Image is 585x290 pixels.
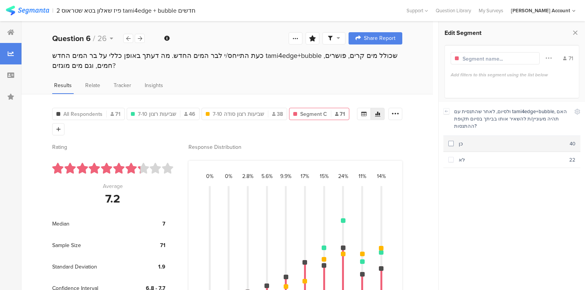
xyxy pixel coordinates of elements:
[242,172,253,180] div: 2.8%
[93,33,95,44] span: /
[280,172,291,180] div: 9.9%
[52,33,91,44] b: Question 6
[511,7,570,14] div: [PERSON_NAME] Account
[52,143,173,151] div: Rating
[103,182,123,190] div: Average
[97,33,107,44] span: 26
[63,110,102,118] span: All Respondents
[184,110,195,118] span: 46
[206,172,213,180] div: 0%
[445,28,481,37] span: Edit Segment
[111,110,121,118] span: 71
[359,172,366,180] div: 11%
[114,81,131,89] span: Tracker
[335,110,345,118] span: 71
[52,234,125,256] div: Sample Size
[52,6,53,15] div: |
[52,213,125,234] div: Median
[56,7,195,14] div: 2 פיז שאלון בטא שטראוס tami4edge + bubble חדשים
[52,256,125,277] div: Standard Deviation
[125,263,165,271] div: 1.9
[407,5,428,16] div: Support
[320,172,329,180] div: 15%
[377,172,386,180] div: 14%
[188,143,402,151] div: Response Distribution
[301,172,309,180] div: 17%
[569,156,575,163] div: 22
[432,7,475,14] a: Question Library
[454,156,569,163] div: לא
[463,55,529,63] input: Segment name...
[145,81,163,89] span: Insights
[125,220,165,228] div: 7
[454,108,570,130] div: ולסיום, לאחר שהתנסית עם tami4edge+bubble, האם תהיה מעוניין/ת להשאיר אותו בביתך בסיום תקופת ההתנסות?
[300,110,327,118] span: Segment C
[54,81,72,89] span: Results
[261,172,273,180] div: 5.6%
[105,190,120,207] div: 7.2
[6,6,49,15] img: segmanta logo
[125,241,165,249] div: 71
[570,140,575,147] div: 40
[213,110,264,118] span: שביעות רצון סודה 7-10
[272,110,283,118] span: 38
[85,81,100,89] span: Relate
[338,172,348,180] div: 24%
[451,71,573,78] div: Add filters to this segment using the list below
[138,110,176,118] span: שביעות רצון 7-10
[225,172,232,180] div: 0%
[364,36,395,41] span: Share Report
[563,54,573,63] div: 71
[52,51,402,71] div: כעת התייחס/י לבר המים החדש. מה דעתך באופן כללי על בר המים החדש tami4edge+bubble שכולל מים קרים, פ...
[454,140,570,147] div: כן
[475,7,507,14] a: My Surveys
